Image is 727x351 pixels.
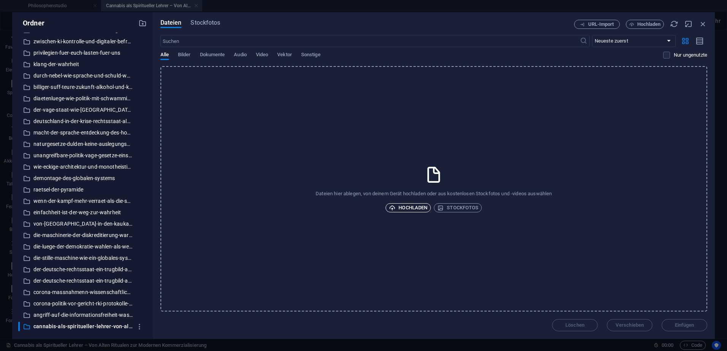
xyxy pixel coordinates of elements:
div: wenn-der-kampf-mehr-verraet-als-die-sache-selbst [18,196,133,206]
p: Zeigt nur Dateien an, die nicht auf der Website verwendet werden. Dateien, die während dieser Sit... [674,52,707,58]
div: ​ [18,322,20,331]
p: klang-der-wahrheit [33,60,133,69]
p: durch-nebel-wie-sprache-und-schuld-wahrheit-entfremden [33,71,133,80]
p: corona-massnahmenn-wissenschaftlicher-beweis-fuer-nutzen-fehlt-studie-sorgt-fuer-klarheit [33,288,133,297]
div: Ziehe hier Inhalte hinein [6,141,504,195]
span: Stockfotos [190,18,220,27]
div: angriff-auf-die-informationsfreiheit-was-[GEOGRAPHIC_DATA]-zu-verlieren-droht [18,310,147,320]
p: der-deutsche-rechtsstaat-ein-trugbild-aus-sprache-willkuer-und-diaeten (1) [33,277,133,285]
p: angriff-auf-die-informationsfreiheit-was-[GEOGRAPHIC_DATA]-zu-verlieren-droht [33,311,133,319]
input: Suchen [160,35,580,47]
div: die-maschinerie-der-diskreditierung-warum-kritiker-zum-schweigen-gebracht-werden [18,231,147,240]
button: Hochladen [626,20,664,29]
p: privilegien-fuer-euch-lasten-fuer-uns [33,49,133,57]
span: Zwischenablage einfügen [252,174,316,185]
span: Video [256,50,268,61]
div: corona-massnahmenn-wissenschaftlicher-beweis-fuer-nutzen-fehlt-studie-sorgt-fuer-klarheit [18,288,147,297]
span: Dateien [160,18,182,27]
span: Elemente hinzufügen [194,174,249,185]
div: wenn-der-kampf-mehr-verraet-als-die-sache-selbst [18,196,147,206]
p: macht-der-sprache-entdeckung-des-hoeflichkeits-sie-als-werkzeug-sozialer-kontrolle [33,128,133,137]
p: Dateien hier ablegen, von deinem Gerät hochladen oder aus kostenlosen Stockfotos und -videos ausw... [316,190,552,197]
div: macht-der-sprache-entdeckung-des-hoeflichkeits-sie-als-werkzeug-sozialer-kontrolle [18,128,147,138]
div: der-vage-staat-wie-[GEOGRAPHIC_DATA]-mit-sprache-die-macht-sichert [18,105,147,115]
div: wie-eckige-architektur-und-monotheistische-religionen-die-menschheit-kontrollieren [18,162,133,172]
div: privilegien-fuer-euch-lasten-fuer-uns [18,48,147,58]
div: durch-nebel-wie-sprache-und-schuld-wahrheit-entfremden [18,71,133,81]
button: Hochladen [386,203,431,212]
p: die-stille-maschine-wie-ein-globales-system-historie-natur-und-dinge-verschleisst [33,254,133,262]
div: der-deutsche-rechtsstaat-ein-trugbild-aus-sprache-willkuer-und-diaeten [18,265,147,274]
div: der-deutsche-rechtsstaat-ein-trugbild-aus-sprache-willkuer-und-diaeten (1) [18,276,147,286]
p: wie-eckige-architektur-und-monotheistische-religionen-die-menschheit-kontrollieren [33,163,133,171]
span: Hochladen [637,22,661,27]
p: zwischen-ki-kontrolle-und-digitaler-befreiung [33,37,133,46]
div: von-[GEOGRAPHIC_DATA]-in-den-kaukasus-die-unbestreitbaren-urspruenge-der-chazaren [18,219,147,229]
p: der-deutsche-rechtsstaat-ein-trugbild-aus-sprache-willkuer-und-diaeten [33,265,133,274]
div: naturgesetze-dulden-keine-auslegungssache [18,139,133,149]
div: demontage-des-globalen-systems [18,174,147,183]
p: diaetenluege-wie-politik-mit-schwammigen-begriffen-selbstbedienung-verschleiert [33,94,133,103]
span: Audio [234,50,246,61]
span: Sonstige [301,50,321,61]
p: cannabis-als-spiritueller-lehrer-von-alten-ritualen-zur-modernen-kommerzialisierung [33,322,133,331]
div: naturgesetze-dulden-keine-auslegungssache [18,139,147,149]
p: corona-politik-vor-gericht-rki-protokolle-enthuellen-versagen-und-taeuschung [33,299,133,308]
p: wenn-der-kampf-mehr-verraet-als-die-sache-selbst [33,197,133,206]
div: einfachheit-ist-der-weg-zur-wahrheit [18,208,147,217]
div: billiger-suff-teure-zukunft-alkohol-und-kokain-die-wahrheit-ueber-manipulation-durch-eliten [18,82,133,92]
div: macht-der-sprache-entdeckung-des-hoeflichkeits-sie-als-werkzeug-sozialer-kontrolle [18,128,133,138]
div: von-zentralasien-in-den-kaukasus-die-unbestreitbaren-urspruenge-der-chazaren [18,219,133,229]
div: deutschland-in-der-krise-rechtsstaat-als-fassade [18,117,147,126]
div: die-stille-maschine-wie-ein-globales-system-historie-natur-und-dinge-verschleisst [18,253,147,263]
div: raetsel-der-pyramide [18,185,147,194]
i: Neu laden [670,20,678,28]
span: Alle [160,50,169,61]
span: Stockfotos [437,203,478,212]
p: Ordner [18,18,44,28]
i: Schließen [699,20,707,28]
span: Bilder [178,50,191,61]
div: durch-nebel-wie-sprache-und-schuld-wahrheit-entfremden [18,71,147,81]
p: raetsel-der-pyramide [33,185,133,194]
p: deutschland-in-der-krise-rechtsstaat-als-fassade [33,117,133,126]
i: Neuen Ordner erstellen [138,19,147,27]
p: unangreifbare-politik-vage-gesetze-einseitige-medien [33,151,133,160]
div: deutschland-in-der-krise-rechtsstaat-als-fassade [18,117,133,126]
span: Dokumente [200,50,225,61]
span: Vektor [277,50,292,61]
p: billiger-suff-teure-zukunft-alkohol-und-kokain-die-wahrheit-ueber-manipulation-durch-eliten [33,83,133,92]
div: die-maschinerie-der-diskreditierung-warum-kritiker-zum-schweigen-gebracht-werden [18,231,133,240]
p: naturgesetze-dulden-keine-auslegungssache [33,140,133,149]
div: zwischen-ki-kontrolle-und-digitaler-befreiung [18,37,147,46]
div: corona-politik-vor-gericht-rki-protokolle-enthuellen-versagen-und-taeuschung [18,299,147,308]
div: ​cannabis-als-spiritueller-lehrer-von-alten-ritualen-zur-modernen-kommerzialisierung [18,322,147,331]
button: Stockfotos [434,203,482,212]
p: die-maschinerie-der-diskreditierung-warum-kritiker-zum-schweigen-gebracht-werden [33,231,133,240]
div: unangreifbare-politik-vage-gesetze-einseitige-medien [18,151,147,160]
p: von-[GEOGRAPHIC_DATA]-in-den-kaukasus-die-unbestreitbaren-urspruenge-der-chazaren [33,220,133,228]
i: Minimieren [684,20,693,28]
div: billiger-suff-teure-zukunft-alkohol-und-kokain-die-wahrheit-ueber-manipulation-durch-eliten [18,82,147,92]
div: diaetenluege-wie-politik-mit-schwammigen-begriffen-selbstbedienung-verschleiert [18,94,133,103]
div: zwischen-ki-kontrolle-und-digitaler-befreiung [18,37,133,46]
p: der-vage-staat-wie-[GEOGRAPHIC_DATA]-mit-sprache-die-macht-sichert [33,106,133,114]
div: die-luege-der-demokratie-wahlen-als-werkzeug-der-verborgenen-elite [18,242,147,251]
p: demontage-des-globalen-systems [33,174,133,183]
div: klang-der-wahrheit [18,60,147,69]
button: URL-Import [574,20,620,29]
p: die-luege-der-demokratie-wahlen-als-werkzeug-der-verborgenen-elite [33,242,133,251]
div: wie-eckige-architektur-und-monotheistische-religionen-die-menschheit-kontrollieren [18,162,147,172]
p: einfachheit-ist-der-weg-zur-wahrheit [33,208,133,217]
div: diaetenluege-wie-politik-mit-schwammigen-begriffen-selbstbedienung-verschleiert [18,94,147,103]
span: URL-Import [588,22,614,27]
span: Hochladen [389,203,427,212]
